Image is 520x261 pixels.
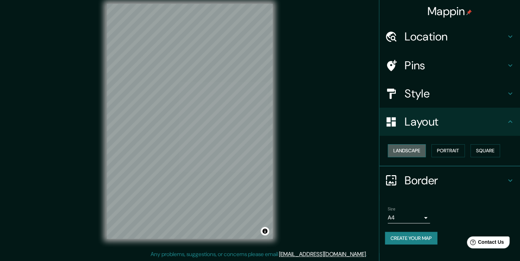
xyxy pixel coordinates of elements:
[388,144,426,157] button: Landscape
[151,250,367,259] p: Any problems, suggestions, or concerns please email .
[405,58,506,72] h4: Pins
[385,232,437,245] button: Create your map
[379,51,520,79] div: Pins
[388,206,395,212] label: Size
[261,227,269,235] button: Toggle attribution
[379,108,520,136] div: Layout
[466,9,472,15] img: pin-icon.png
[367,250,368,259] div: .
[405,30,506,44] h4: Location
[431,144,465,157] button: Portrait
[279,250,366,258] a: [EMAIL_ADDRESS][DOMAIN_NAME]
[470,144,500,157] button: Square
[457,234,512,253] iframe: Help widget launcher
[405,115,506,129] h4: Layout
[427,4,472,18] h4: Mappin
[379,23,520,51] div: Location
[405,87,506,101] h4: Style
[368,250,369,259] div: .
[379,79,520,108] div: Style
[388,212,430,223] div: A4
[107,4,273,239] canvas: Map
[405,173,506,187] h4: Border
[379,166,520,195] div: Border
